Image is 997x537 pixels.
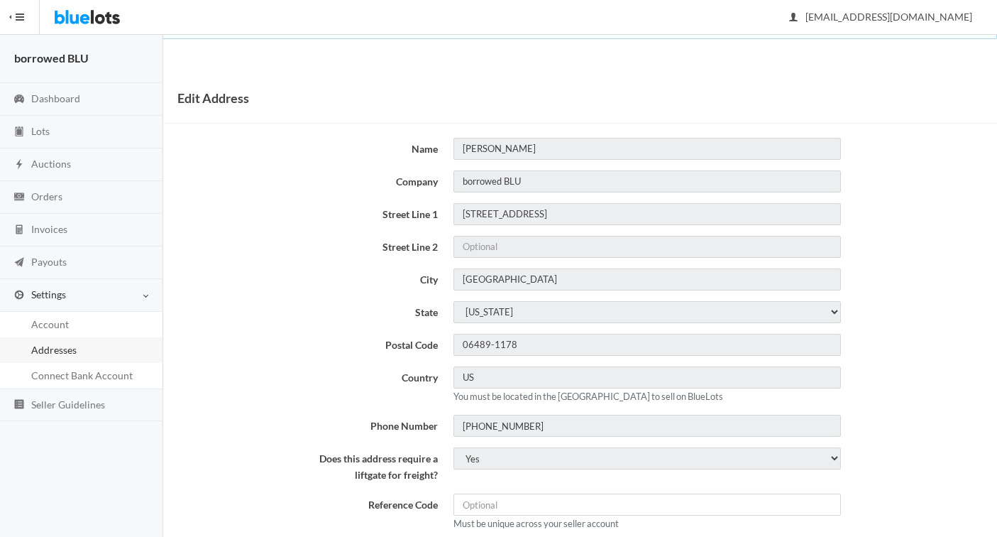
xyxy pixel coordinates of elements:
span: Connect Bank Account [31,369,133,381]
ion-icon: cash [12,191,26,205]
label: Street Line 1 [312,203,446,223]
span: [EMAIL_ADDRESS][DOMAIN_NAME] [790,11,972,23]
label: Country [312,367,446,386]
h1: Edit Address [177,87,249,109]
ion-icon: calculator [12,224,26,237]
label: State [312,301,446,321]
span: Seller Guidelines [31,398,105,411]
span: Orders [31,190,62,202]
ion-icon: paper plane [12,256,26,270]
strong: borrowed BLU [14,51,89,65]
label: Company [312,170,446,190]
span: Auctions [31,158,71,170]
label: Postal Code [312,334,446,354]
span: Lots [31,125,50,137]
span: Account [31,318,69,330]
ion-icon: person [786,11,800,25]
ion-icon: flash [12,158,26,172]
label: Street Line 2 [312,236,446,256]
small: You must be located in the [GEOGRAPHIC_DATA] to sell on BlueLots [453,391,723,402]
span: Settings [31,288,66,300]
label: Phone Number [312,415,446,435]
span: Dashboard [31,92,80,104]
label: Name [312,138,446,158]
ion-icon: speedometer [12,93,26,107]
ion-icon: list box [12,398,26,412]
label: Does this address require a liftgate for freight? [312,447,446,483]
input: Optional [453,170,840,192]
input: Optional [453,236,840,258]
span: Invoices [31,223,67,235]
ion-icon: cog [12,289,26,303]
ion-icon: clipboard [12,126,26,139]
small: Must be unique across your seller account [453,518,619,529]
input: Optional [453,494,840,516]
label: City [312,268,446,288]
span: Payouts [31,256,67,268]
label: Reference Code [312,494,446,514]
span: Addresses [31,344,77,356]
